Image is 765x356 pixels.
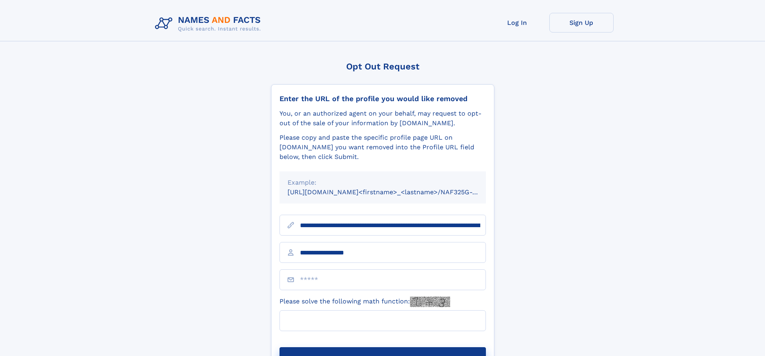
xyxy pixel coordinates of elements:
[279,133,486,162] div: Please copy and paste the specific profile page URL on [DOMAIN_NAME] you want removed into the Pr...
[152,13,267,35] img: Logo Names and Facts
[279,297,450,307] label: Please solve the following math function:
[279,94,486,103] div: Enter the URL of the profile you would like removed
[549,13,614,33] a: Sign Up
[271,61,494,71] div: Opt Out Request
[288,188,501,196] small: [URL][DOMAIN_NAME]<firstname>_<lastname>/NAF325G-xxxxxxxx
[279,109,486,128] div: You, or an authorized agent on your behalf, may request to opt-out of the sale of your informatio...
[288,178,478,187] div: Example:
[485,13,549,33] a: Log In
